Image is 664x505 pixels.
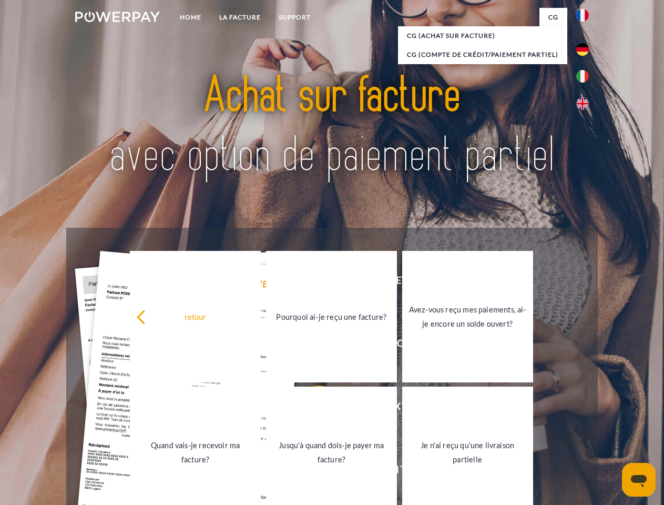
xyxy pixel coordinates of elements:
a: Avez-vous reçu mes paiements, ai-je encore un solde ouvert? [402,251,533,382]
div: retour [136,309,254,324]
div: Je n'ai reçu qu'une livraison partielle [408,438,527,467]
div: Jusqu'à quand dois-je payer ma facture? [272,438,391,467]
div: Pourquoi ai-je reçu une facture? [272,309,391,324]
img: it [576,70,589,83]
a: Support [270,8,320,27]
img: fr [576,9,589,22]
img: de [576,43,589,56]
a: CG (Compte de crédit/paiement partiel) [398,45,567,64]
a: CG (achat sur facture) [398,26,567,45]
a: Home [171,8,210,27]
img: en [576,97,589,110]
div: Avez-vous reçu mes paiements, ai-je encore un solde ouvert? [408,302,527,331]
iframe: Bouton de lancement de la fenêtre de messagerie [622,463,656,497]
img: title-powerpay_fr.svg [100,50,564,201]
a: CG [539,8,567,27]
div: Quand vais-je recevoir ma facture? [136,438,254,467]
img: logo-powerpay-white.svg [75,12,160,22]
a: LA FACTURE [210,8,270,27]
